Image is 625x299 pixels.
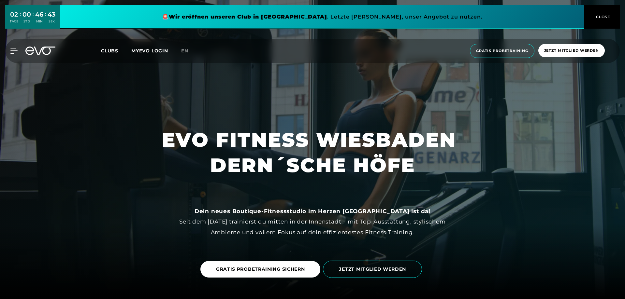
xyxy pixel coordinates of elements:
[181,47,196,55] a: en
[162,127,463,178] h1: EVO FITNESS WIESBADEN DERN´SCHE HÖFE
[584,5,620,29] button: CLOSE
[468,44,536,58] a: Gratis Probetraining
[476,48,528,54] span: Gratis Probetraining
[101,48,131,54] a: Clubs
[216,266,305,273] span: GRATIS PROBETRAINING SICHERN
[339,266,406,273] span: JETZT MITGLIED WERDEN
[35,19,43,24] div: MIN
[101,48,118,54] span: Clubs
[48,10,55,19] div: 43
[195,208,430,214] strong: Dein neues Boutique-Fitnessstudio im Herzen [GEOGRAPHIC_DATA] ist da!
[48,19,55,24] div: SEK
[10,10,18,19] div: 02
[10,19,18,24] div: TAGE
[45,10,46,28] div: :
[35,10,43,19] div: 46
[594,14,610,20] span: CLOSE
[131,48,168,54] a: MYEVO LOGIN
[22,19,31,24] div: STD
[181,48,188,54] span: en
[323,256,425,283] a: JETZT MITGLIED WERDEN
[544,48,599,53] span: Jetzt Mitglied werden
[200,261,321,278] a: GRATIS PROBETRAINING SICHERN
[166,206,459,238] div: Seit dem [DATE] trainierst du mitten in der Innenstadt – mit Top-Ausstattung, stylischem Ambiente...
[33,10,34,28] div: :
[20,10,21,28] div: :
[22,10,31,19] div: 00
[536,44,607,58] a: Jetzt Mitglied werden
